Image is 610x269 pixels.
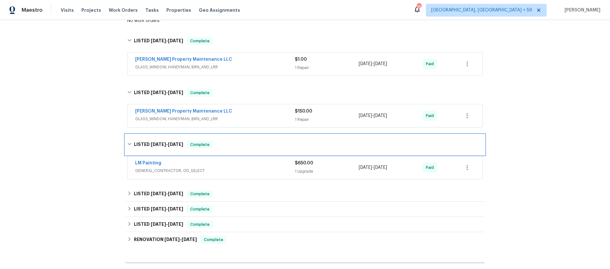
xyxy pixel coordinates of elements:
h6: RENOVATION [134,236,197,244]
span: [GEOGRAPHIC_DATA], [GEOGRAPHIC_DATA] + 59 [431,7,532,13]
span: $650.00 [295,161,313,165]
span: [DATE] [168,90,183,95]
a: [PERSON_NAME] Property Maintenance LLC [135,57,232,62]
h6: LISTED [134,221,183,228]
span: - [359,113,387,119]
div: 1 Repair [295,116,359,123]
span: [DATE] [164,237,180,242]
div: No work orders. [127,17,483,24]
span: - [359,61,387,67]
span: - [151,90,183,95]
div: LISTED [DATE]-[DATE]Complete [125,186,485,202]
div: 1 Repair [295,65,359,71]
span: [DATE] [359,165,372,170]
span: - [151,191,183,196]
span: [DATE] [374,114,387,118]
span: Complete [188,90,212,96]
span: [DATE] [359,62,372,66]
span: [DATE] [168,207,183,211]
span: Complete [188,191,212,197]
span: [DATE] [151,38,166,43]
span: - [151,38,183,43]
span: Paid [426,164,436,171]
span: [DATE] [168,142,183,147]
span: [DATE] [151,207,166,211]
h6: LISTED [134,37,183,45]
span: [DATE] [168,38,183,43]
span: $1.00 [295,57,307,62]
span: [DATE] [359,114,372,118]
span: [DATE] [168,222,183,226]
a: LM Painting [135,161,161,165]
h6: LISTED [134,141,183,148]
div: LISTED [DATE]-[DATE]Complete [125,83,485,103]
span: Tasks [145,8,159,12]
span: - [151,222,183,226]
div: LISTED [DATE]-[DATE]Complete [125,134,485,155]
span: Paid [426,61,436,67]
h6: LISTED [134,205,183,213]
span: [DATE] [151,142,166,147]
div: 781 [417,4,421,10]
span: [DATE] [374,165,387,170]
span: GENERAL_CONTRACTOR, OD_SELECT [135,168,295,174]
span: Projects [81,7,101,13]
span: Visits [61,7,74,13]
span: [DATE] [168,191,183,196]
span: - [151,142,183,147]
span: Complete [201,237,226,243]
span: GLASS_WINDOW, HANDYMAN, BRN_AND_LRR [135,116,295,122]
span: Maestro [22,7,43,13]
span: GLASS_WINDOW, HANDYMAN, BRN_AND_LRR [135,64,295,70]
span: Complete [188,141,212,148]
div: 1 Upgrade [295,168,359,175]
span: Geo Assignments [199,7,240,13]
span: [DATE] [151,222,166,226]
span: [DATE] [151,191,166,196]
span: - [164,237,197,242]
div: LISTED [DATE]-[DATE]Complete [125,217,485,232]
span: - [359,164,387,171]
h6: LISTED [134,190,183,198]
span: [DATE] [182,237,197,242]
div: RENOVATION [DATE]-[DATE]Complete [125,232,485,247]
span: [DATE] [374,62,387,66]
h6: LISTED [134,89,183,97]
span: $150.00 [295,109,312,114]
span: Complete [188,206,212,212]
span: Complete [188,38,212,44]
div: LISTED [DATE]-[DATE]Complete [125,202,485,217]
span: Paid [426,113,436,119]
div: LISTED [DATE]-[DATE]Complete [125,31,485,51]
a: [PERSON_NAME] Property Maintenance LLC [135,109,232,114]
span: [DATE] [151,90,166,95]
span: - [151,207,183,211]
span: Properties [166,7,191,13]
span: [PERSON_NAME] [562,7,600,13]
span: Complete [188,221,212,228]
span: Work Orders [109,7,138,13]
